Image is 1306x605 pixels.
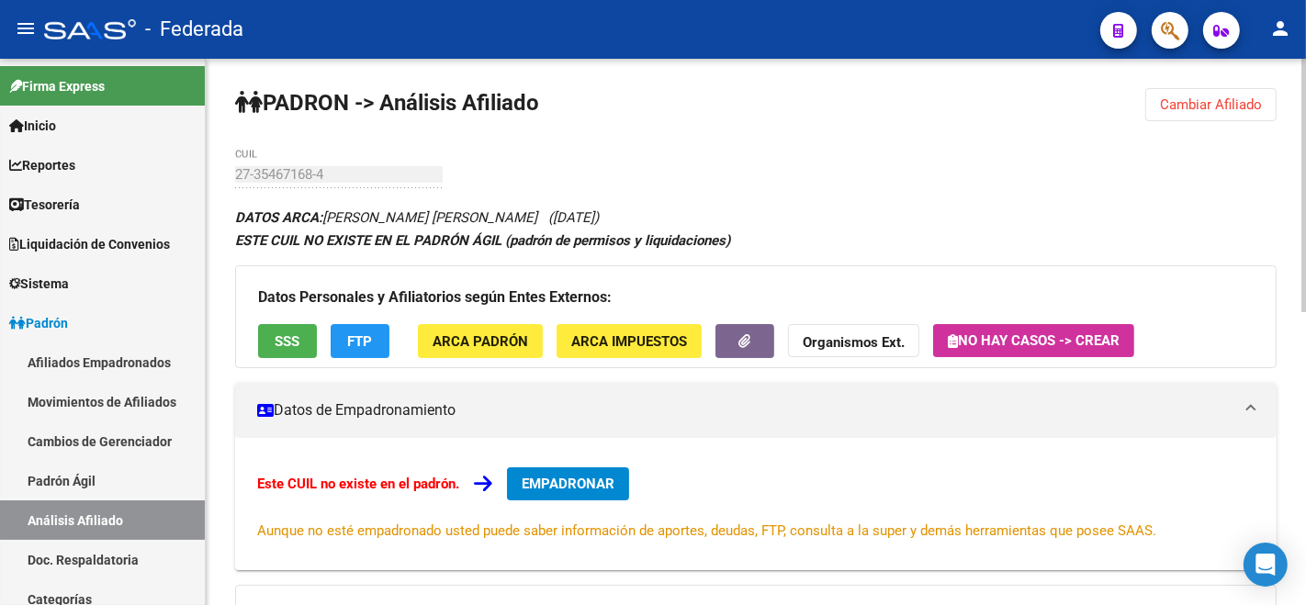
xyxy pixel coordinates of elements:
[15,17,37,39] mat-icon: menu
[348,333,373,350] span: FTP
[235,209,537,226] span: [PERSON_NAME] [PERSON_NAME]
[507,467,629,500] button: EMPADRONAR
[1244,543,1288,587] div: Open Intercom Messenger
[258,285,1254,310] h3: Datos Personales y Afiliatorios según Entes Externos:
[9,313,68,333] span: Padrón
[548,209,599,226] span: ([DATE])
[235,383,1277,438] mat-expansion-panel-header: Datos de Empadronamiento
[9,116,56,136] span: Inicio
[1160,96,1262,113] span: Cambiar Afiliado
[9,76,105,96] span: Firma Express
[235,90,539,116] strong: PADRON -> Análisis Afiliado
[145,9,243,50] span: - Federada
[257,400,1233,420] mat-panel-title: Datos de Empadronamiento
[788,324,919,358] button: Organismos Ext.
[433,333,528,350] span: ARCA Padrón
[235,209,322,226] strong: DATOS ARCA:
[257,522,1156,539] span: Aunque no esté empadronado usted puede saber información de aportes, deudas, FTP, consulta a la s...
[933,324,1134,357] button: No hay casos -> Crear
[235,232,730,249] strong: ESTE CUIL NO EXISTE EN EL PADRÓN ÁGIL (padrón de permisos y liquidaciones)
[257,476,459,492] strong: Este CUIL no existe en el padrón.
[522,476,614,492] span: EMPADRONAR
[803,334,905,351] strong: Organismos Ext.
[9,234,170,254] span: Liquidación de Convenios
[571,333,687,350] span: ARCA Impuestos
[258,324,317,358] button: SSS
[418,324,543,358] button: ARCA Padrón
[1145,88,1277,121] button: Cambiar Afiliado
[948,332,1120,349] span: No hay casos -> Crear
[1269,17,1291,39] mat-icon: person
[9,195,80,215] span: Tesorería
[235,438,1277,570] div: Datos de Empadronamiento
[9,155,75,175] span: Reportes
[9,274,69,294] span: Sistema
[557,324,702,358] button: ARCA Impuestos
[276,333,300,350] span: SSS
[331,324,389,358] button: FTP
